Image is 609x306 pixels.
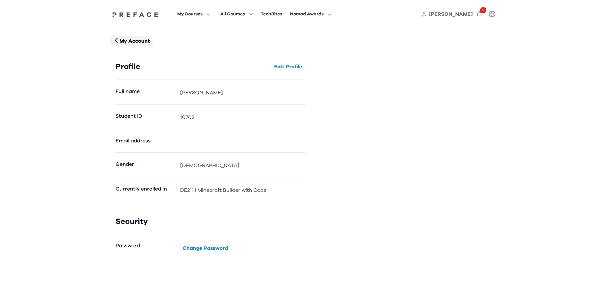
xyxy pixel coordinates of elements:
[429,10,473,18] a: [PERSON_NAME]
[116,88,175,97] dt: Full name
[110,36,153,46] button: My Account
[116,217,305,226] h3: Security
[175,10,213,18] button: My Courses
[180,89,304,97] dd: [PERSON_NAME]
[116,112,175,121] dt: Student ID
[177,10,203,18] span: My Courses
[290,10,324,18] span: Nomad Awards
[180,243,231,253] button: Change Password
[116,185,175,194] dt: Currently enrolled in
[288,10,334,18] button: Nomad Awards
[180,114,304,121] dd: 10702
[480,7,486,13] span: 5
[220,10,245,18] span: All Courses
[429,12,473,17] span: [PERSON_NAME]
[111,12,160,17] img: Preface Logo
[261,10,282,18] div: TechBites
[116,160,175,169] dt: Gender
[180,162,304,169] dd: [DEMOGRAPHIC_DATA]
[218,10,255,18] button: All Courses
[473,8,486,21] button: 5
[272,62,305,72] button: Edit Profile
[116,62,140,71] h3: Profile
[180,186,304,194] dd: DE211 | Minecraft Builder with Code
[116,242,175,253] dt: Password
[119,37,150,45] p: My Account
[116,137,175,145] dt: Email address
